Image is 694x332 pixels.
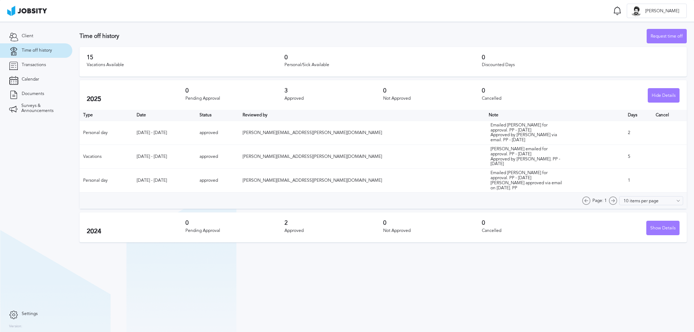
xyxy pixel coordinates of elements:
[22,311,38,316] span: Settings
[196,145,239,169] td: approved
[624,169,652,193] td: 1
[648,89,679,103] div: Hide Details
[22,91,44,96] span: Documents
[196,121,239,145] td: approved
[624,110,652,121] th: Days
[482,54,680,61] h3: 0
[284,62,482,68] div: Personal/Sick Available
[482,220,581,226] h3: 0
[196,169,239,193] td: approved
[482,96,581,101] div: Cancelled
[22,48,52,53] span: Time off history
[646,221,680,235] button: Show Details
[383,228,482,233] div: Not Approved
[22,77,39,82] span: Calendar
[185,220,284,226] h3: 0
[490,147,563,167] div: [PERSON_NAME] emailed for approval. PP - [DATE] Approved by [PERSON_NAME]. PP - [DATE]
[239,110,485,121] th: Toggle SortBy
[592,198,607,203] span: Page: 1
[490,123,563,143] div: Emailed [PERSON_NAME] for approval. PP - [DATE] Approved by [PERSON_NAME] via email. PP - [DATE]
[383,220,482,226] h3: 0
[647,221,679,236] div: Show Details
[243,130,382,135] span: [PERSON_NAME][EMAIL_ADDRESS][PERSON_NAME][DOMAIN_NAME]
[490,171,563,190] div: Emailed [PERSON_NAME] for approval. PP - [DATE] [PERSON_NAME] approved via email on [DATE]. PP
[631,6,642,17] div: G
[185,87,284,94] h3: 0
[22,34,33,39] span: Client
[9,324,22,329] label: Version:
[482,87,581,94] h3: 0
[652,110,687,121] th: Cancel
[383,96,482,101] div: Not Approved
[87,62,284,68] div: Vacations Available
[22,62,46,68] span: Transactions
[133,169,196,193] td: [DATE] - [DATE]
[196,110,239,121] th: Toggle SortBy
[284,54,482,61] h3: 0
[185,228,284,233] div: Pending Approval
[243,178,382,183] span: [PERSON_NAME][EMAIL_ADDRESS][PERSON_NAME][DOMAIN_NAME]
[648,88,680,103] button: Hide Details
[7,6,47,16] img: ab4bad089aa723f57921c736e9817d99.png
[80,169,133,193] td: Personal day
[284,96,383,101] div: Approved
[624,145,652,169] td: 5
[627,4,687,18] button: G[PERSON_NAME]
[80,121,133,145] td: Personal day
[383,87,482,94] h3: 0
[624,121,652,145] td: 2
[133,121,196,145] td: [DATE] - [DATE]
[485,110,625,121] th: Toggle SortBy
[21,103,63,113] span: Surveys & Announcements
[482,62,680,68] div: Discounted Days
[482,228,581,233] div: Cancelled
[133,110,196,121] th: Toggle SortBy
[284,220,383,226] h3: 2
[185,96,284,101] div: Pending Approval
[133,145,196,169] td: [DATE] - [DATE]
[80,33,647,39] h3: Time off history
[284,228,383,233] div: Approved
[647,29,686,44] div: Request time off
[80,145,133,169] td: Vacations
[80,110,133,121] th: Type
[243,154,382,159] span: [PERSON_NAME][EMAIL_ADDRESS][PERSON_NAME][DOMAIN_NAME]
[87,95,185,103] h2: 2025
[642,9,683,14] span: [PERSON_NAME]
[647,29,687,43] button: Request time off
[87,54,284,61] h3: 15
[87,228,185,235] h2: 2024
[284,87,383,94] h3: 3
